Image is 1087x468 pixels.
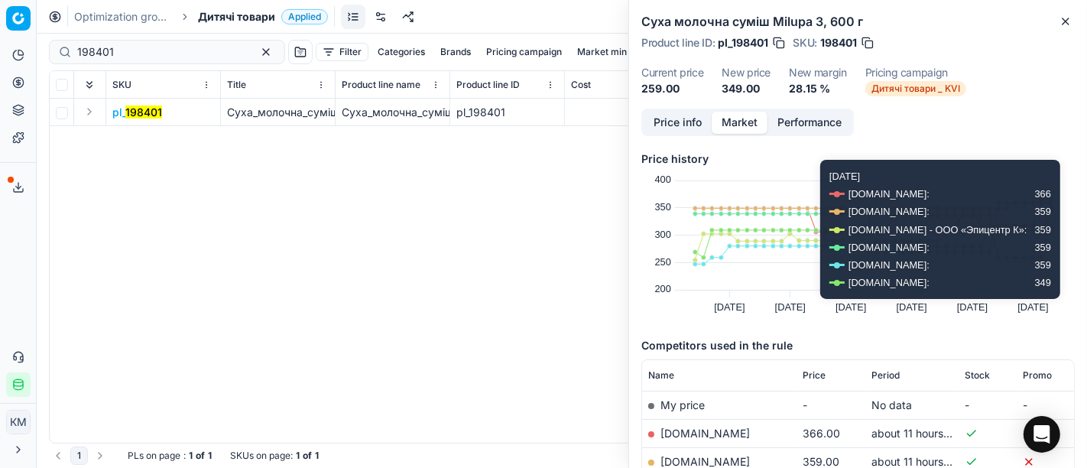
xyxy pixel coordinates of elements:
dt: Current price [641,67,703,78]
td: No data [865,391,959,419]
button: Market min price competitor name [571,43,734,61]
strong: 1 [189,450,193,462]
a: [DOMAIN_NAME] [660,427,750,440]
button: Expand [80,102,99,121]
button: 1 [70,447,88,465]
button: Categories [372,43,431,61]
span: SKU : [793,37,817,48]
span: about 11 hours ago [871,427,965,440]
span: Дитячі товари [198,9,275,24]
span: SKUs on page : [230,450,293,462]
span: Product line ID [456,79,520,91]
span: PLs on page [128,450,180,462]
strong: 1 [315,450,319,462]
span: Price [803,369,826,382]
button: Brands [434,43,477,61]
span: about 11 hours ago [871,455,965,468]
span: Дитячі товариApplied [198,9,328,24]
text: [DATE] [1017,301,1048,313]
span: Period [871,369,900,382]
text: 350 [655,201,671,213]
h5: Competitors used in the rule [641,338,1075,353]
button: Performance [767,112,852,134]
span: Promo [1023,369,1052,382]
td: - [797,391,865,419]
strong: 1 [296,450,300,462]
text: [DATE] [775,301,806,313]
dd: 349.00 [722,81,771,96]
div: Open Intercom Messenger [1024,416,1060,453]
span: Дитячі товари _ KVI [865,81,966,96]
span: Title [227,79,246,91]
div: 250.75 [571,105,673,120]
span: Суха_молочна_суміш_Milupa_3,_600_г [227,106,424,119]
span: Name [648,369,674,382]
strong: 1 [208,450,212,462]
text: [DATE] [957,301,988,313]
span: SKU [112,79,131,91]
strong: of [303,450,312,462]
button: Filter [316,43,368,61]
button: Go to next page [91,447,109,465]
div: Суха_молочна_суміш_Milupa_3,_600_г [342,105,443,120]
text: [DATE] [836,301,866,313]
text: 400 [655,174,671,185]
button: Go to previous page [49,447,67,465]
span: pl_ [112,105,162,120]
span: Product line name [342,79,420,91]
div: pl_198401 [456,105,558,120]
button: Pricing campaign [480,43,568,61]
span: My price [660,398,705,411]
span: Product line ID : [641,37,715,48]
span: pl_198401 [718,35,768,50]
dd: 28.15 % [789,81,847,96]
text: [DATE] [714,301,745,313]
dt: Pricing campaign [865,67,966,78]
h5: Price history [641,151,1075,167]
text: [DATE] [897,301,927,313]
input: Search by SKU or title [77,44,245,60]
text: 250 [655,256,671,268]
text: 300 [655,229,671,240]
span: Applied [281,9,328,24]
button: Market [712,112,767,134]
dt: New margin [789,67,847,78]
button: Expand all [80,76,99,94]
td: - [959,391,1017,419]
span: 366.00 [803,427,840,440]
span: Cost [571,79,591,91]
span: КM [7,411,30,434]
td: - [1017,391,1074,419]
dd: 259.00 [641,81,703,96]
mark: 198401 [125,106,162,119]
a: [DOMAIN_NAME] [660,455,750,468]
nav: breadcrumb [74,9,328,24]
span: 198401 [820,35,857,50]
span: Stock [965,369,991,382]
h2: Суха молочна суміш Milupa 3, 600 г [641,12,1075,31]
button: КM [6,410,31,434]
dt: New price [722,67,771,78]
text: 200 [655,283,671,294]
button: pl_198401 [112,105,162,120]
strong: of [196,450,205,462]
div: : [128,450,212,462]
button: Price info [644,112,712,134]
a: Optimization groups [74,9,172,24]
span: 359.00 [803,455,839,468]
nav: pagination [49,447,109,465]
